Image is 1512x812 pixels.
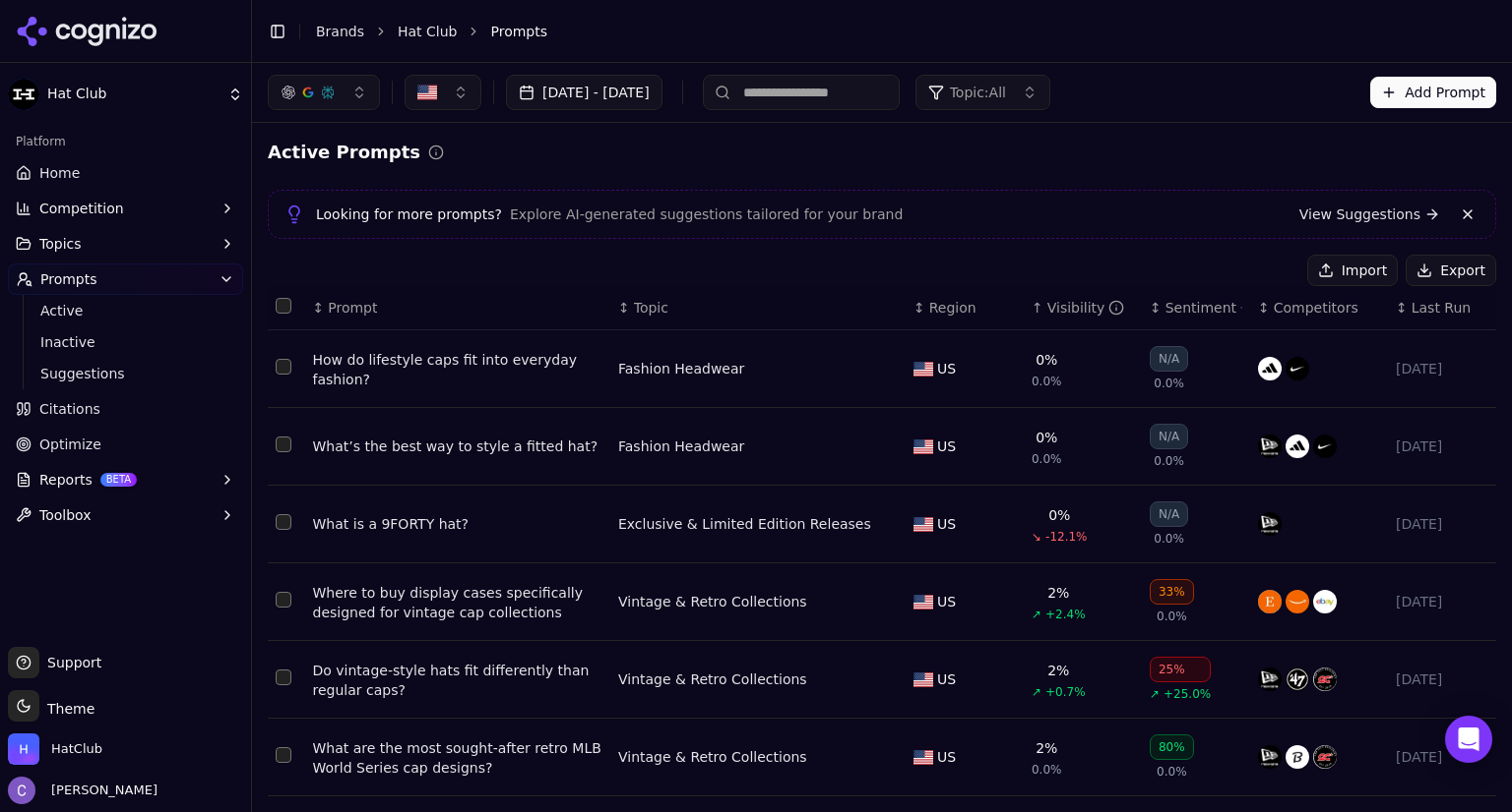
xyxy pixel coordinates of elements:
[1032,607,1041,622] span: ↗
[276,592,291,608] button: Select row 195
[313,350,602,389] div: How do lifestyle caps fit into everyday fashion?
[1036,350,1057,370] div: 0%
[313,436,602,456] a: What’s the best way to style a fitted hat?
[1150,501,1188,527] div: N/A
[1157,764,1187,780] span: 0.0%
[1032,374,1062,389] span: 0.0%
[39,470,93,490] span: Reports
[929,298,976,318] span: Region
[618,669,807,689] a: Vintage & Retro Collections
[1047,661,1069,680] div: 2%
[913,362,933,377] img: US flag
[39,234,82,254] span: Topics
[634,298,668,318] span: Topic
[1164,686,1211,702] span: +25.0%
[1396,747,1488,767] div: [DATE]
[51,740,102,758] span: HatClub
[1154,531,1184,547] span: 0.0%
[1045,529,1087,545] span: -12.1%
[618,298,898,318] div: ↕Topic
[8,777,157,804] button: Open user button
[1047,583,1069,603] div: 2%
[39,701,94,717] span: Theme
[276,298,291,314] button: Select all rows
[1406,255,1496,286] button: Export
[1396,669,1488,689] div: [DATE]
[906,286,1024,330] th: Region
[1045,607,1086,622] span: +2.4%
[8,126,243,157] div: Platform
[1258,435,1282,458] img: new era
[1150,346,1188,372] div: N/A
[305,286,610,330] th: Prompt
[1150,424,1188,449] div: N/A
[1047,298,1125,318] div: Visibility
[1456,203,1480,226] button: Dismiss banner
[1258,298,1380,318] div: ↕Competitors
[1313,590,1337,613] img: ebay
[506,75,662,110] button: [DATE] - [DATE]
[8,733,39,765] img: HatClub
[1286,590,1309,613] img: amazon
[618,747,807,767] a: Vintage & Retro Collections
[490,22,547,41] span: Prompts
[1032,298,1134,318] div: ↑Visibility
[1396,514,1488,534] div: [DATE]
[40,301,212,320] span: Active
[1036,738,1057,758] div: 2%
[43,782,157,799] span: [PERSON_NAME]
[313,661,602,700] div: Do vintage-style hats fit differently than regular caps?
[1032,529,1041,545] span: ↘
[1445,716,1492,763] div: Open Intercom Messenger
[313,583,602,622] a: Where to buy display cases specifically designed for vintage cap collections
[1045,684,1086,700] span: +0.7%
[1313,667,1337,691] img: cap city
[937,669,956,689] span: US
[313,738,602,778] a: What are the most sought-after retro MLB World Series cap designs?
[1313,745,1337,769] img: cap city
[937,592,956,611] span: US
[8,499,243,531] button: Toolbox
[8,157,243,189] a: Home
[1396,592,1488,611] div: [DATE]
[40,269,97,289] span: Prompts
[39,399,100,419] span: Citations
[913,595,933,609] img: US flag
[40,332,212,352] span: Inactive
[937,359,956,378] span: US
[1396,298,1488,318] div: ↕Last Run
[1154,376,1184,391] span: 0.0%
[913,750,933,765] img: US flag
[8,464,243,495] button: ReportsBETA
[1150,734,1194,760] div: 80%
[100,473,137,487] span: BETA
[1154,453,1184,469] span: 0.0%
[8,228,243,260] button: Topics
[316,24,364,39] a: Brands
[8,429,243,460] a: Optimize
[276,747,291,763] button: Select row 197
[618,592,807,611] div: Vintage & Retro Collections
[313,298,602,318] div: ↕Prompt
[937,436,956,456] span: US
[1286,435,1309,458] img: adidas
[1258,512,1282,536] img: new era
[1286,357,1309,380] img: nike
[32,360,220,387] a: Suggestions
[913,672,933,687] img: US flag
[8,393,243,425] a: Citations
[1032,451,1062,467] span: 0.0%
[8,777,35,804] img: Chris Hayes
[32,297,220,324] a: Active
[1032,762,1062,778] span: 0.0%
[47,86,220,103] span: Hat Club
[1024,286,1142,330] th: brandMentionRate
[276,514,291,530] button: Select row 200
[398,22,457,41] a: Hat Club
[316,204,502,224] span: Looking for more prompts?
[39,505,92,525] span: Toolbox
[313,514,602,534] a: What is a 9FORTY hat?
